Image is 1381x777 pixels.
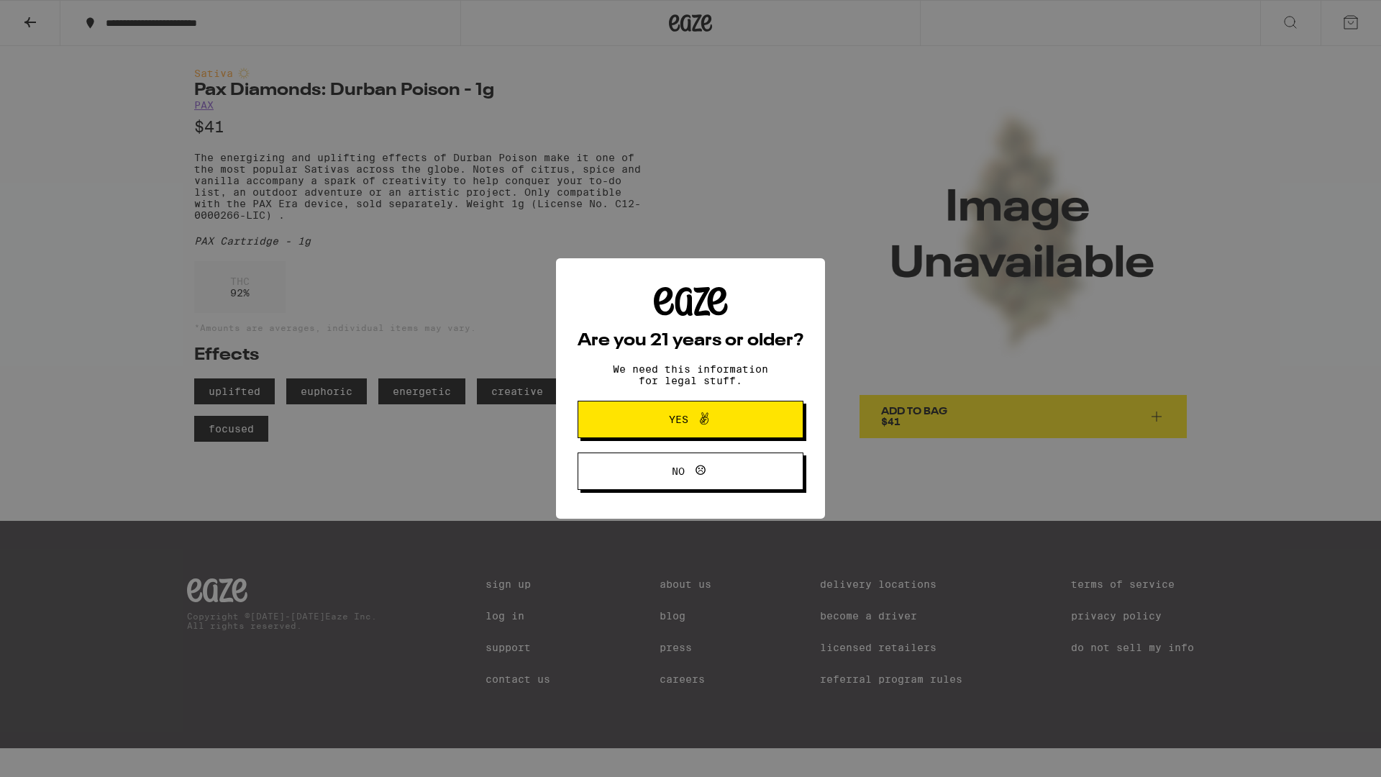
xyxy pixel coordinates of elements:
[601,363,780,386] p: We need this information for legal stuff.
[672,466,685,476] span: No
[578,453,803,490] button: No
[669,414,688,424] span: Yes
[578,332,803,350] h2: Are you 21 years or older?
[578,401,803,438] button: Yes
